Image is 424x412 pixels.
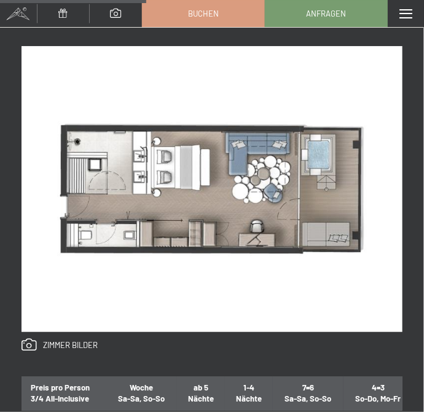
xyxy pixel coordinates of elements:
th: 1-4 Nächte [225,375,273,410]
th: Preis pro Person 3/4 All-Inclusive [22,375,106,410]
a: Buchen [143,1,264,26]
th: ab 5 Nächte [177,375,225,410]
img: Suite Aurina mit finnischer Sauna [22,46,402,332]
span: Buchen [188,8,219,19]
th: Woche Sa-Sa, So-So [106,375,177,410]
span: Anfragen [306,8,346,19]
th: 7=6 Sa-Sa, So-So [273,375,344,410]
th: 4=3 So-Do, Mo-Fr [344,375,413,410]
a: Anfragen [265,1,387,26]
